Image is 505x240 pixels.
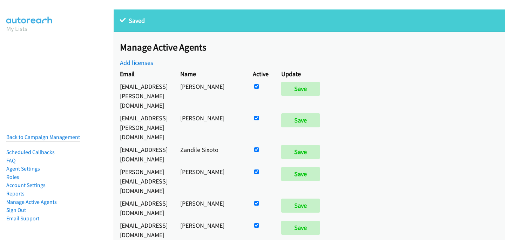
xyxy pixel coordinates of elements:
[6,157,15,164] a: FAQ
[174,165,247,197] td: [PERSON_NAME]
[281,167,320,181] input: Save
[6,174,19,180] a: Roles
[275,67,329,80] th: Update
[6,182,46,188] a: Account Settings
[174,112,247,143] td: [PERSON_NAME]
[6,190,25,197] a: Reports
[114,112,174,143] td: [EMAIL_ADDRESS][PERSON_NAME][DOMAIN_NAME]
[114,165,174,197] td: [PERSON_NAME][EMAIL_ADDRESS][DOMAIN_NAME]
[120,41,505,53] h2: Manage Active Agents
[247,67,275,80] th: Active
[281,199,320,213] input: Save
[6,207,26,213] a: Sign Out
[120,16,499,25] p: Saved
[6,215,39,222] a: Email Support
[281,221,320,235] input: Save
[281,113,320,127] input: Save
[281,82,320,96] input: Save
[6,134,80,140] a: Back to Campaign Management
[6,165,40,172] a: Agent Settings
[114,67,174,80] th: Email
[174,143,247,165] td: Zandile Sixoto
[120,59,153,67] a: Add licenses
[6,149,55,155] a: Scheduled Callbacks
[174,197,247,219] td: [PERSON_NAME]
[281,145,320,159] input: Save
[174,80,247,112] td: [PERSON_NAME]
[174,67,247,80] th: Name
[6,199,57,205] a: Manage Active Agents
[114,80,174,112] td: [EMAIL_ADDRESS][PERSON_NAME][DOMAIN_NAME]
[114,197,174,219] td: [EMAIL_ADDRESS][DOMAIN_NAME]
[114,143,174,165] td: [EMAIL_ADDRESS][DOMAIN_NAME]
[6,25,27,33] a: My Lists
